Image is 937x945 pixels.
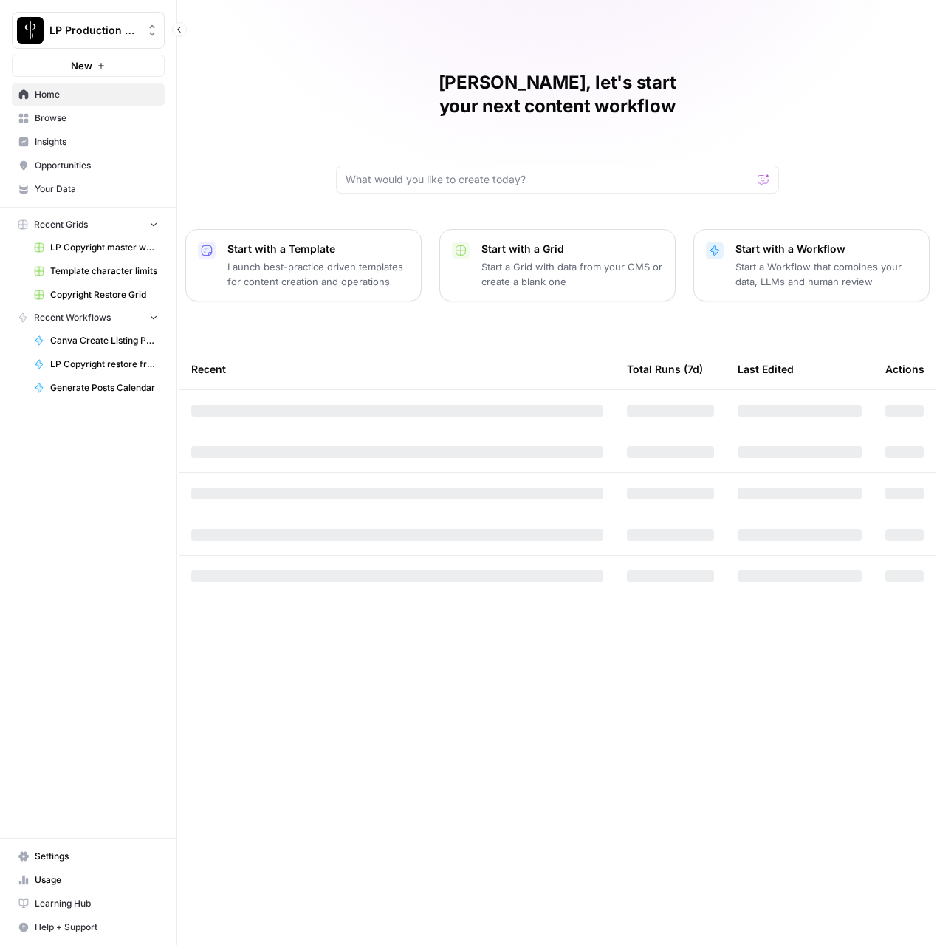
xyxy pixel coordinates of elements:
[35,159,158,172] span: Opportunities
[12,307,165,329] button: Recent Workflows
[12,130,165,154] a: Insights
[50,288,158,301] span: Copyright Restore Grid
[346,172,752,187] input: What would you like to create today?
[12,915,165,939] button: Help + Support
[35,112,158,125] span: Browse
[34,218,88,231] span: Recent Grids
[227,259,409,289] p: Launch best-practice driven templates for content creation and operations
[185,229,422,301] button: Start with a TemplateLaunch best-practice driven templates for content creation and operations
[693,229,930,301] button: Start with a WorkflowStart a Workflow that combines your data, LLMs and human review
[35,182,158,196] span: Your Data
[27,283,165,307] a: Copyright Restore Grid
[35,88,158,101] span: Home
[12,106,165,130] a: Browse
[35,850,158,863] span: Settings
[50,265,158,278] span: Template character limits
[627,349,703,389] div: Total Runs (7d)
[27,376,165,400] a: Generate Posts Calendar
[35,897,158,910] span: Learning Hub
[12,83,165,106] a: Home
[34,311,111,324] span: Recent Workflows
[191,349,603,389] div: Recent
[885,349,924,389] div: Actions
[35,135,158,149] span: Insights
[439,229,676,301] button: Start with a GridStart a Grid with data from your CMS or create a blank one
[27,236,165,259] a: LP Copyright master workflow Grid
[481,259,663,289] p: Start a Grid with data from your CMS or create a blank one
[227,242,409,256] p: Start with a Template
[17,17,44,44] img: LP Production Workloads Logo
[71,58,92,73] span: New
[35,921,158,934] span: Help + Support
[50,358,158,371] span: LP Copyright restore from AWS workflow
[12,154,165,177] a: Opportunities
[50,381,158,395] span: Generate Posts Calendar
[12,845,165,868] a: Settings
[12,177,165,201] a: Your Data
[735,242,917,256] p: Start with a Workflow
[336,71,779,118] h1: [PERSON_NAME], let's start your next content workflow
[481,242,663,256] p: Start with a Grid
[49,23,139,38] span: LP Production Workloads
[12,12,165,49] button: Workspace: LP Production Workloads
[12,892,165,915] a: Learning Hub
[738,349,794,389] div: Last Edited
[27,259,165,283] a: Template character limits
[35,873,158,887] span: Usage
[735,259,917,289] p: Start a Workflow that combines your data, LLMs and human review
[12,868,165,892] a: Usage
[12,55,165,77] button: New
[50,241,158,254] span: LP Copyright master workflow Grid
[12,214,165,236] button: Recent Grids
[27,352,165,376] a: LP Copyright restore from AWS workflow
[50,334,158,347] span: Canva Create Listing Posts (human review to pick properties)
[27,329,165,352] a: Canva Create Listing Posts (human review to pick properties)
